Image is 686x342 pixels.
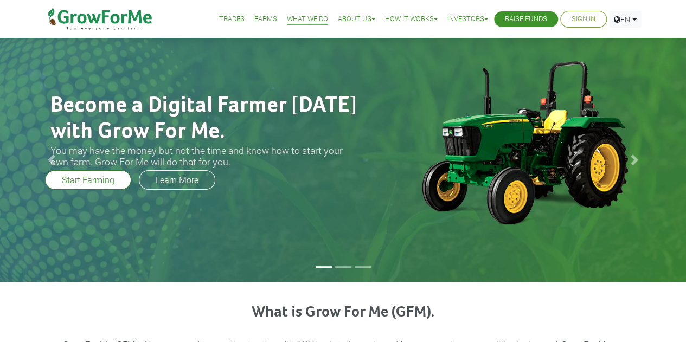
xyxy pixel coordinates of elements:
a: Investors [447,14,488,25]
a: Trades [219,14,245,25]
h3: You may have the money but not the time and know how to start your own farm. Grow For Me will do ... [50,145,360,167]
a: Learn More [139,170,215,190]
h2: Become a Digital Farmer [DATE] with Grow For Me. [50,93,360,145]
a: What We Do [287,14,328,25]
a: EN [609,11,642,28]
h3: What is Grow For Me (GFM). [58,304,628,322]
img: growforme image [403,55,644,229]
a: About Us [338,14,375,25]
a: Sign In [572,14,595,25]
a: Farms [254,14,277,25]
a: How it Works [385,14,438,25]
a: Raise Funds [505,14,547,25]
